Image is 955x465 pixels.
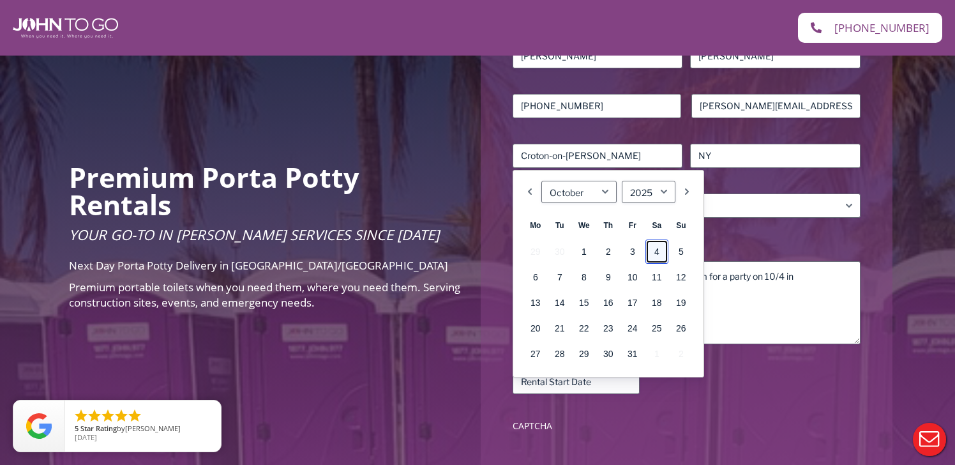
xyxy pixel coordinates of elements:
a: 31 [621,342,644,366]
a: 28 [548,342,571,366]
a: 5 [670,240,693,264]
span: Saturday [652,221,661,230]
a: 22 [573,316,596,340]
span: 2 [670,342,693,366]
span: Next Day Porta Potty Delivery in [GEOGRAPHIC_DATA]/[GEOGRAPHIC_DATA] [69,258,448,273]
li:  [127,408,142,423]
a: 29 [573,342,596,366]
a: [PHONE_NUMBER] [798,13,942,43]
a: Previous [523,181,536,203]
span: [DATE] [75,432,97,442]
li:  [100,408,116,423]
input: First Name [513,44,683,68]
label: CAPTCHA [513,420,861,432]
a: 12 [670,265,693,289]
input: Phone [513,94,682,118]
a: 11 [645,265,668,289]
a: 4 [645,240,668,264]
input: State [690,144,861,168]
a: 24 [621,316,644,340]
a: 25 [645,316,668,340]
input: City [513,144,683,168]
a: 21 [548,316,571,340]
a: 1 [573,240,596,264]
select: Select year [622,181,675,203]
li:  [114,408,129,423]
a: Next [681,181,693,203]
img: Review Rating [26,413,52,439]
span: Premium portable toilets when you need them, where you need them. Serving construction sites, eve... [69,280,460,310]
span: Wednesday [578,221,590,230]
img: John To Go [13,18,118,38]
input: Email [691,94,861,118]
a: 27 [524,342,547,366]
a: 2 [597,240,620,264]
a: 10 [621,265,644,289]
a: 23 [597,316,620,340]
span: Sunday [676,221,686,230]
span: 29 [524,240,547,264]
span: Your Go-To in [PERSON_NAME] Services Since [DATE] [69,225,439,244]
span: 1 [645,342,668,366]
a: 6 [524,265,547,289]
a: 7 [548,265,571,289]
a: 17 [621,291,644,315]
a: 13 [524,291,547,315]
li:  [73,408,89,423]
a: 16 [597,291,620,315]
span: Thursday [603,221,613,230]
span: 30 [548,240,571,264]
a: 19 [670,291,693,315]
li:  [87,408,102,423]
span: Star Rating [80,423,117,433]
a: 14 [548,291,571,315]
a: 3 [621,240,644,264]
span: [PERSON_NAME] [125,423,181,433]
a: 8 [573,265,596,289]
input: Last Name [690,44,861,68]
a: 15 [573,291,596,315]
a: 30 [597,342,620,366]
span: Friday [629,221,636,230]
span: Tuesday [555,221,564,230]
a: 18 [645,291,668,315]
span: [PHONE_NUMBER] [834,22,929,33]
span: 5 [75,423,79,433]
input: Rental Start Date [513,370,640,394]
a: 26 [670,316,693,340]
select: Select month [541,181,617,203]
span: Monday [530,221,541,230]
span: by [75,425,211,434]
h2: Premium Porta Potty Rentals [69,164,462,218]
a: 9 [597,265,620,289]
a: 20 [524,316,547,340]
button: Live Chat [904,414,955,465]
